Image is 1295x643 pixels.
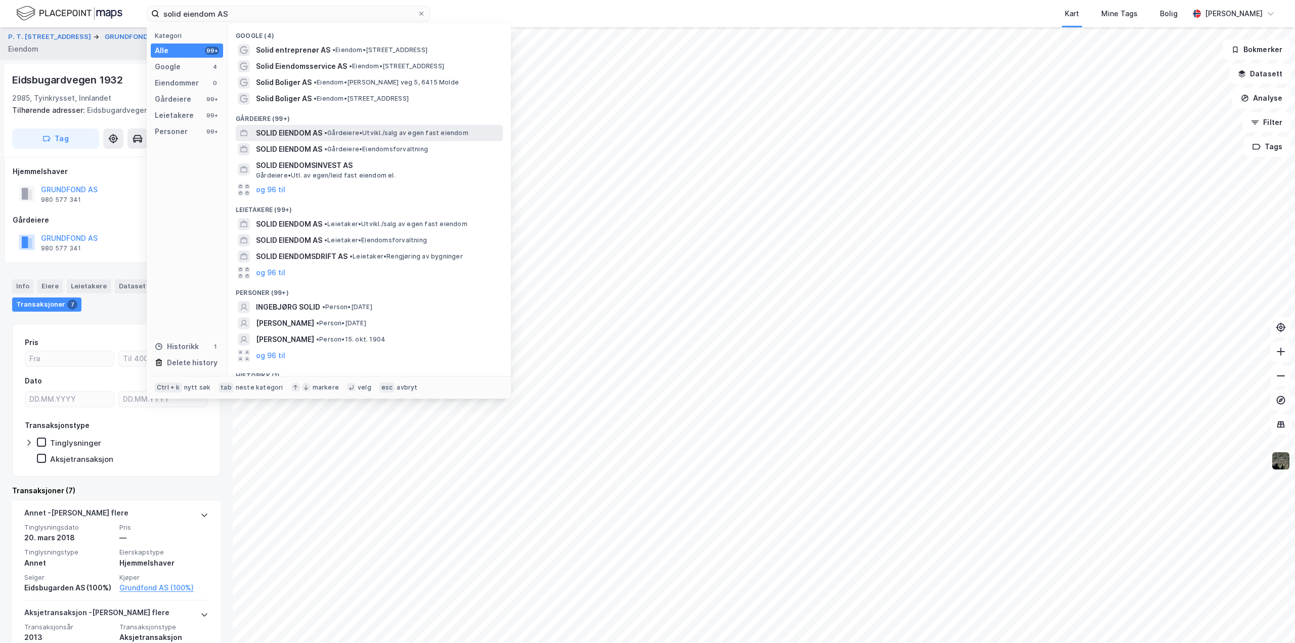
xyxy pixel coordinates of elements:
div: Annet - [PERSON_NAME] flere [24,507,128,523]
div: Google [155,61,181,73]
span: SOLID EIENDOMSINVEST AS [256,159,499,172]
div: Gårdeiere [13,214,220,226]
span: INGEBJØRG SOLID [256,301,320,313]
div: [PERSON_NAME] [1205,8,1263,20]
span: Gårdeiere • Eiendomsforvaltning [324,145,428,153]
div: Gårdeiere (99+) [228,107,511,125]
div: Eiendommer [155,77,199,89]
span: • [324,236,327,244]
span: Eiendom • [STREET_ADDRESS] [349,62,444,70]
span: • [332,46,335,54]
span: Solid Boliger AS [256,93,312,105]
span: Person • [DATE] [322,303,372,311]
div: Personer [155,125,188,138]
button: Bokmerker [1223,39,1291,60]
button: og 96 til [256,267,285,279]
div: Annet [24,557,113,569]
button: Filter [1242,112,1291,133]
div: Eidsbugardvegen 1932 [12,72,125,88]
div: Historikk [155,340,199,353]
span: Person • 15. okt. 1904 [316,335,385,344]
span: Eiendom • [STREET_ADDRESS] [314,95,409,103]
span: • [314,78,317,86]
div: Info [12,279,33,293]
input: DD.MM.YYYY [119,392,207,407]
div: Gårdeiere [155,93,191,105]
iframe: Chat Widget [1244,594,1295,643]
span: Pris [119,523,208,532]
span: [PERSON_NAME] [256,333,314,346]
div: Leietakere [67,279,111,293]
input: Søk på adresse, matrikkel, gårdeiere, leietakere eller personer [159,6,417,21]
div: Kategori [155,32,223,39]
div: 99+ [205,47,219,55]
div: avbryt [397,383,417,392]
div: Aksjetransaksjon - [PERSON_NAME] flere [24,607,169,623]
div: 20. mars 2018 [24,532,113,544]
div: 0 [211,79,219,87]
div: Leietakere (99+) [228,198,511,216]
span: • [314,95,317,102]
div: Google (4) [228,24,511,42]
div: Datasett [115,279,153,293]
div: Hjemmelshaver [119,557,208,569]
span: • [349,62,352,70]
div: esc [379,382,395,393]
div: 4 [211,63,219,71]
span: Solid Boliger AS [256,76,312,89]
button: GRUNDFOND AS [105,32,160,42]
div: Transaksjoner [12,297,81,312]
div: 99+ [205,95,219,103]
div: Bolig [1160,8,1178,20]
div: 99+ [205,127,219,136]
button: Analyse [1232,88,1291,108]
div: Historikk (1) [228,364,511,382]
span: SOLID EIENDOM AS [256,127,322,139]
div: Personer (99+) [228,281,511,299]
span: Leietaker • Rengjøring av bygninger [350,252,463,261]
span: Selger [24,573,113,582]
div: 1 [211,342,219,351]
div: Mine Tags [1101,8,1138,20]
span: • [316,319,319,327]
div: Pris [25,336,38,349]
span: Tinglysningsdato [24,523,113,532]
div: 980 577 341 [41,196,81,204]
span: Tinglysningstype [24,548,113,556]
span: Transaksjonstype [119,623,208,631]
div: velg [358,383,371,392]
button: P. T. [STREET_ADDRESS] [8,32,93,42]
span: • [316,335,319,343]
span: • [324,220,327,228]
div: 980 577 341 [41,244,81,252]
span: • [322,303,325,311]
div: Leietakere [155,109,194,121]
div: Tinglysninger [50,438,101,448]
div: Hjemmelshaver [13,165,220,178]
input: DD.MM.YYYY [25,392,114,407]
span: Eierskapstype [119,548,208,556]
div: Eidsbugarden AS (100%) [24,582,113,594]
span: Transaksjonsår [24,623,113,631]
div: nytt søk [184,383,211,392]
div: — [119,532,208,544]
span: Leietaker • Eiendomsforvaltning [324,236,427,244]
span: • [350,252,353,260]
img: 9k= [1271,451,1290,470]
span: Gårdeiere • Utvikl./salg av egen fast eiendom [324,129,468,137]
span: Eiendom • [STREET_ADDRESS] [332,46,427,54]
input: Til 4000000 [119,351,207,366]
div: 99+ [205,111,219,119]
span: SOLID EIENDOMSDRIFT AS [256,250,348,263]
div: Kart [1065,8,1079,20]
div: 2985, Tyinkrysset, Innlandet [12,92,111,104]
div: neste kategori [236,383,283,392]
input: Fra [25,351,114,366]
span: SOLID EIENDOM AS [256,218,322,230]
div: Transaksjonstype [25,419,90,432]
div: Alle [155,45,168,57]
span: Solid Eiendomsservice AS [256,60,347,72]
button: og 96 til [256,350,285,362]
div: markere [313,383,339,392]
